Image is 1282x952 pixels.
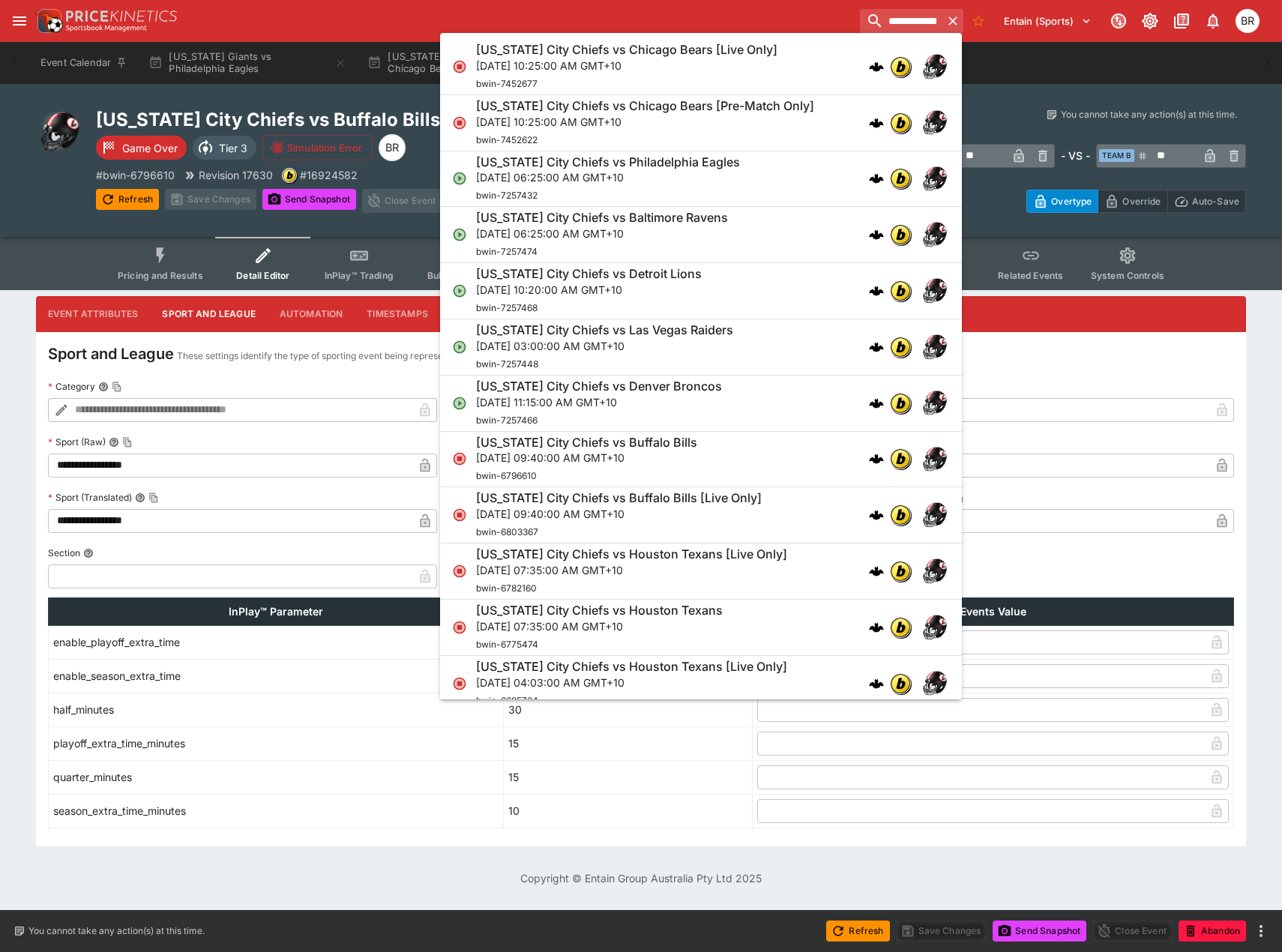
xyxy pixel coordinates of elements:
[36,108,84,156] img: american_football.png
[891,337,910,357] img: bwin.png
[920,108,950,138] img: american_football.png
[1137,7,1164,34] button: Toggle light/dark mode
[49,693,504,726] td: half_minutes
[869,396,884,411] img: logo-cerberus.svg
[476,675,787,690] p: [DATE] 04:03:00 AM GMT+10
[476,435,697,451] h6: [US_STATE] City Chiefs vs Buffalo Bills
[753,597,1234,625] th: Events Value
[49,726,504,760] td: playoff_extra_time_minutes
[268,296,355,332] button: Automation
[36,296,150,332] button: Event Attributes
[1179,922,1246,937] span: Mark an event as closed and abandoned.
[33,6,63,36] img: PriceKinetics Logo
[1026,190,1098,213] button: Overtype
[48,491,132,504] p: Sport (Translated)
[300,167,358,183] p: Copy To Clipboard
[920,276,950,306] img: american_football.png
[476,506,762,522] p: [DATE] 09:40:00 AM GMT+10
[920,163,950,193] img: american_football.png
[476,58,777,73] p: [DATE] 10:25:00 AM GMT+10
[452,115,467,130] svg: Closed
[891,449,910,469] img: bwin.png
[890,617,911,638] div: bwin
[476,695,538,706] span: bwin-6685724
[476,42,777,58] h6: [US_STATE] City Chiefs vs Chicago Bears [Live Only]
[1179,921,1246,942] button: Abandon
[96,167,175,183] p: Copy To Clipboard
[869,283,884,298] img: logo-cerberus.svg
[476,450,697,466] p: [DATE] 09:40:00 AM GMT+10
[869,676,884,691] div: cerberus
[966,9,990,33] button: No Bookmarks
[503,726,752,760] td: 15
[920,500,950,530] img: american_football.png
[1168,7,1195,34] button: Documentation
[452,59,467,74] svg: Closed
[869,115,884,130] div: cerberus
[826,921,889,942] button: Refresh
[49,794,504,828] td: season_extra_time_minutes
[1231,4,1264,37] button: Ben Raymond
[891,57,910,76] img: bwin.png
[1252,922,1270,940] button: more
[452,451,467,466] svg: Closed
[49,597,504,625] th: InPlay™ Parameter
[891,674,910,693] img: bwin.png
[49,659,504,693] td: enable_season_extra_time
[869,451,884,466] div: cerberus
[49,625,504,659] td: enable_playoff_extra_time
[869,59,884,74] div: cerberus
[262,135,373,160] button: Simulation Error
[325,270,394,281] span: InPlay™ Trading
[139,42,355,84] button: [US_STATE] Giants vs Philadelphia Eagles
[890,504,911,525] div: bwin
[6,7,33,34] button: open drawer
[66,10,177,22] img: PriceKinetics
[283,169,296,182] img: bwin.png
[1026,190,1246,213] div: Start From
[920,52,950,82] img: american_football.png
[476,282,702,298] p: [DATE] 10:20:00 AM GMT+10
[476,394,722,410] p: [DATE] 11:15:00 AM GMT+10
[112,382,122,392] button: Copy To Clipboard
[891,281,910,301] img: bwin.png
[476,415,538,426] span: bwin-7257466
[998,270,1063,281] span: Related Events
[1099,149,1134,162] span: Team B
[476,78,538,89] span: bwin-7452677
[920,388,950,418] img: american_football.png
[476,322,733,338] h6: [US_STATE] City Chiefs vs Las Vegas Raiders
[869,676,884,691] img: logo-cerberus.svg
[31,42,136,84] button: Event Calendar
[869,564,884,579] img: logo-cerberus.svg
[869,620,884,635] div: cerberus
[48,380,95,393] p: Category
[891,394,910,413] img: bwin.png
[28,924,205,938] p: You cannot take any action(s) at this time.
[476,154,740,170] h6: [US_STATE] City Chiefs vs Philadelphia Eagles
[869,283,884,298] div: cerberus
[891,618,910,637] img: bwin.png
[891,169,910,188] img: bwin.png
[890,56,911,77] div: bwin
[890,337,911,358] div: bwin
[476,302,538,313] span: bwin-7257468
[476,562,787,578] p: [DATE] 07:35:00 AM GMT+10
[920,556,950,586] img: american_football.png
[891,113,910,133] img: bwin.png
[476,526,538,537] span: bwin-6803367
[476,190,538,201] span: bwin-7257432
[920,669,950,699] img: american_football.png
[379,134,406,161] div: Ben Raymond
[890,393,911,414] div: bwin
[890,673,911,694] div: bwin
[920,220,950,250] img: american_football.png
[476,226,728,241] p: [DATE] 06:25:00 AM GMT+10
[890,561,911,582] div: bwin
[427,270,483,281] span: Bulk Actions
[476,470,537,481] span: bwin-6796610
[122,437,133,448] button: Copy To Clipboard
[199,167,273,183] p: Revision 17630
[96,189,159,210] button: Refresh
[891,225,910,244] img: bwin.png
